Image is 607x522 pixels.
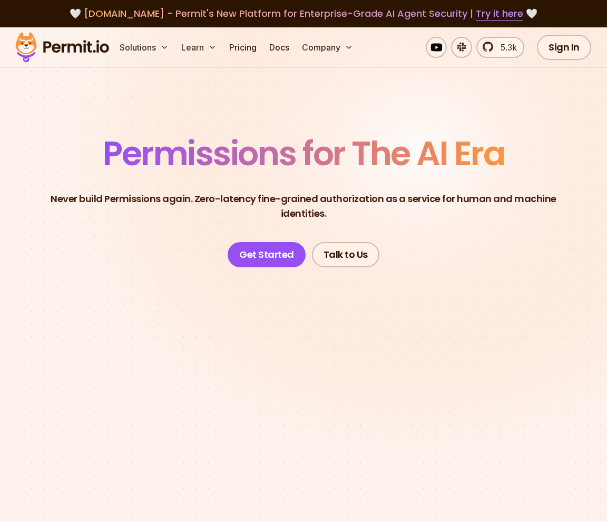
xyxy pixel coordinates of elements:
[494,41,517,54] span: 5.3k
[225,37,261,58] a: Pricing
[476,7,523,21] a: Try it here
[312,242,379,267] a: Talk to Us
[34,192,573,221] p: Never build Permissions again. Zero-latency fine-grained authorization as a service for human and...
[537,35,591,60] a: Sign In
[103,130,504,177] span: Permissions for The AI Era
[265,37,293,58] a: Docs
[228,242,306,267] a: Get Started
[476,37,524,58] a: 5.3k
[11,29,114,65] img: Permit logo
[84,7,523,20] span: [DOMAIN_NAME] - Permit's New Platform for Enterprise-Grade AI Agent Security |
[25,6,582,21] div: 🤍 🤍
[298,37,357,58] button: Company
[115,37,173,58] button: Solutions
[177,37,221,58] button: Learn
